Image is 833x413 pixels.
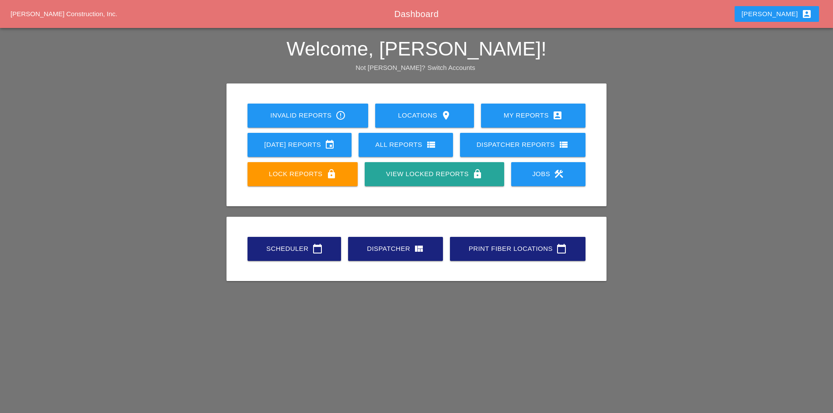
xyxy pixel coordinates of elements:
[481,104,586,128] a: My Reports
[802,9,812,19] i: account_box
[554,169,564,179] i: construction
[362,243,429,254] div: Dispatcher
[441,110,451,121] i: location_on
[428,64,475,71] a: Switch Accounts
[556,243,567,254] i: calendar_today
[464,243,572,254] div: Print Fiber Locations
[356,64,425,71] span: Not [PERSON_NAME]?
[460,133,586,157] a: Dispatcher Reports
[261,139,338,150] div: [DATE] Reports
[247,104,368,128] a: Invalid Reports
[261,169,344,179] div: Lock Reports
[379,169,490,179] div: View Locked Reports
[247,162,358,186] a: Lock Reports
[10,10,117,17] a: [PERSON_NAME] Construction, Inc.
[472,169,483,179] i: lock
[389,110,460,121] div: Locations
[495,110,572,121] div: My Reports
[261,243,327,254] div: Scheduler
[312,243,323,254] i: calendar_today
[414,243,424,254] i: view_quilt
[375,104,474,128] a: Locations
[474,139,572,150] div: Dispatcher Reports
[511,162,586,186] a: Jobs
[525,169,572,179] div: Jobs
[247,237,341,261] a: Scheduler
[326,169,337,179] i: lock
[348,237,443,261] a: Dispatcher
[359,133,453,157] a: All Reports
[324,139,335,150] i: event
[365,162,504,186] a: View Locked Reports
[426,139,436,150] i: view_list
[558,139,569,150] i: view_list
[735,6,819,22] button: [PERSON_NAME]
[247,133,352,157] a: [DATE] Reports
[261,110,354,121] div: Invalid Reports
[552,110,563,121] i: account_box
[394,9,439,19] span: Dashboard
[450,237,586,261] a: Print Fiber Locations
[742,9,812,19] div: [PERSON_NAME]
[335,110,346,121] i: error_outline
[373,139,439,150] div: All Reports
